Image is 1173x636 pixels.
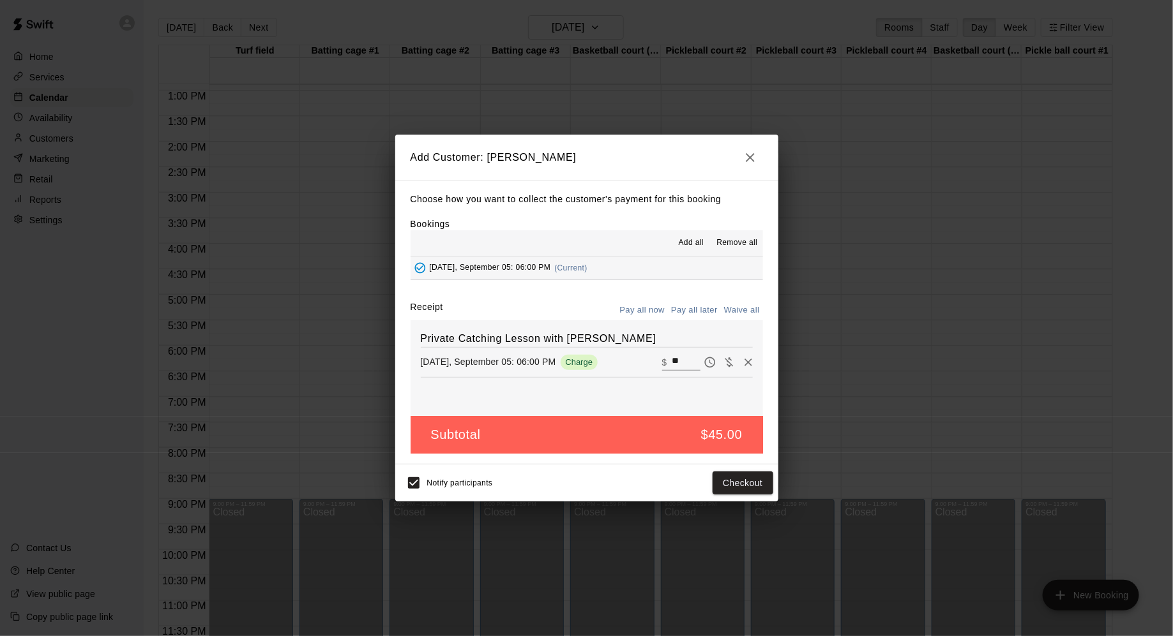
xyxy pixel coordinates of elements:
[427,478,493,487] span: Notify participants
[670,233,711,253] button: Add all
[713,471,773,495] button: Checkout
[554,263,587,272] span: (Current)
[701,426,743,443] h5: $45.00
[700,356,720,367] span: Pay later
[679,237,704,249] span: Add all
[411,300,443,320] label: Receipt
[431,426,481,443] h5: Subtotal
[662,356,667,369] p: $
[395,135,778,181] h2: Add Customer: [PERSON_NAME]
[411,258,430,277] button: Added - Collect Payment
[411,191,763,207] p: Choose how you want to collect the customer's payment for this booking
[421,355,556,368] p: [DATE], September 05: 06:00 PM
[430,263,551,272] span: [DATE], September 05: 06:00 PM
[421,330,753,347] h6: Private Catching Lesson with [PERSON_NAME]
[739,353,758,372] button: Remove
[411,219,450,229] label: Bookings
[721,300,763,320] button: Waive all
[711,233,762,253] button: Remove all
[561,357,598,367] span: Charge
[668,300,721,320] button: Pay all later
[411,256,763,280] button: Added - Collect Payment[DATE], September 05: 06:00 PM(Current)
[716,237,757,249] span: Remove all
[720,356,739,367] span: Waive payment
[617,300,669,320] button: Pay all now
